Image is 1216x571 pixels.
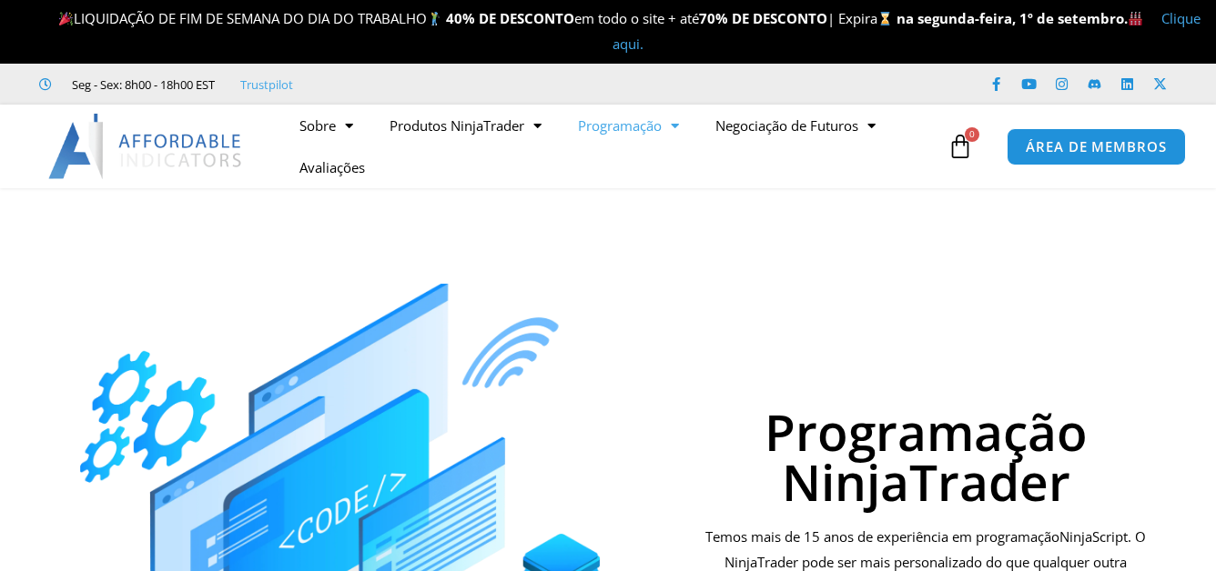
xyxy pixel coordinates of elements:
[699,9,827,27] font: 70% DE DESCONTO
[240,76,293,93] font: Trustpilot
[371,105,560,146] a: Produtos NinjaTrader
[299,116,336,135] font: Sobre
[1007,128,1186,165] a: ÁREA DE MEMBROS
[697,105,894,146] a: Negociação de Futuros
[281,105,371,146] a: Sobre
[446,9,574,27] font: 40% DE DESCONTO
[827,9,877,27] font: | Expira
[897,9,1128,27] font: na segunda-feira, 1º de setembro.
[299,158,365,176] font: Avaliações
[715,116,858,135] font: Negociação de Futuros
[74,9,446,27] font: LIQUIDAÇÃO DE FIM DE SEMANA DO DIA DO TRABALHO
[428,12,441,25] img: 🏌️‍♂️
[390,116,524,135] font: Produtos NinjaTrader
[1026,137,1167,155] font: ÁREA DE MEMBROS
[240,74,293,95] a: Trustpilot
[59,12,73,25] img: 🎉
[765,397,1088,516] font: Programação NinjaTrader
[1129,12,1142,25] img: 🏭
[281,105,943,188] nav: Menu
[1059,527,1128,546] font: NinjaScript
[281,146,383,188] a: Avaliações
[878,12,892,25] img: ⌛
[560,105,697,146] a: Programação
[578,116,662,135] font: Programação
[969,127,975,140] font: 0
[574,9,699,27] font: em todo o site + até
[48,114,244,179] img: LogoAI | Indicadores Acessíveis – NinjaTrader
[613,9,1201,53] a: Clique aqui.
[705,527,1059,546] font: Temos mais de 15 anos de experiência em programação
[920,120,1000,173] a: 0
[72,76,215,93] font: Seg - Sex: 8h00 - 18h00 EST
